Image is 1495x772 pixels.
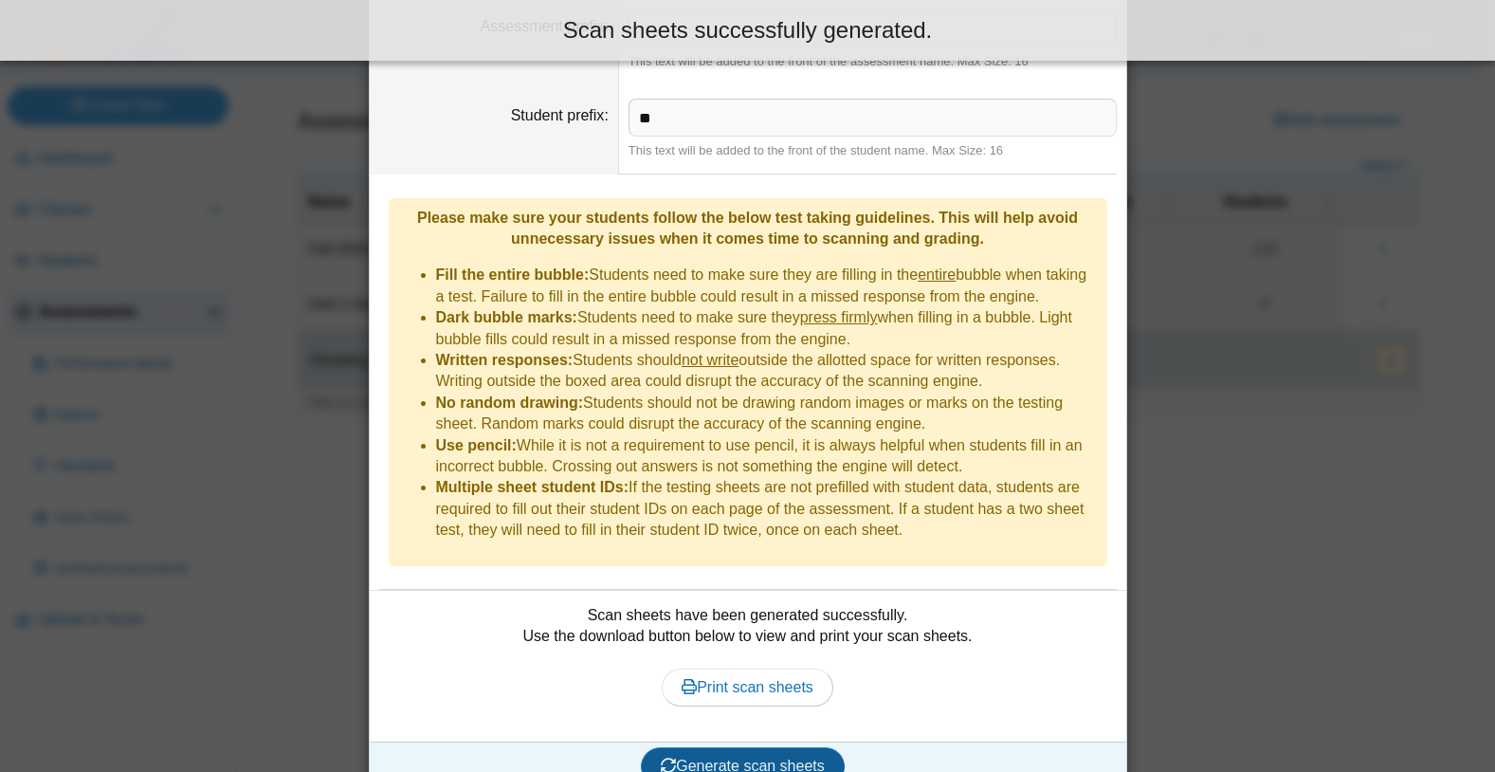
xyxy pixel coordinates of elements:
u: entire [918,267,956,283]
b: Fill the entire bubble: [436,267,590,283]
li: Students need to make sure they are filling in the bubble when taking a test. Failure to fill in ... [436,265,1098,307]
div: Scan sheets successfully generated. [14,14,1481,46]
div: This text will be added to the front of the assessment name. Max Size: 16 [629,53,1117,70]
b: Dark bubble marks: [436,309,577,325]
div: Scan sheets have been generated successfully. Use the download button below to view and print you... [379,605,1117,728]
li: Students should not be drawing random images or marks on the testing sheet. Random marks could di... [436,393,1098,435]
u: not write [682,352,738,368]
b: Use pencil: [436,437,517,453]
u: press firmly [800,309,878,325]
b: Please make sure your students follow the below test taking guidelines. This will help avoid unne... [417,210,1078,247]
b: Multiple sheet student IDs: [436,479,629,495]
li: Students need to make sure they when filling in a bubble. Light bubble fills could result in a mi... [436,307,1098,350]
span: Print scan sheets [682,679,813,695]
div: This text will be added to the front of the student name. Max Size: 16 [629,142,1117,159]
b: Written responses: [436,352,574,368]
label: Student prefix [511,107,609,123]
li: If the testing sheets are not prefilled with student data, students are required to fill out thei... [436,477,1098,541]
a: Print scan sheets [662,669,833,707]
li: Students should outside the allotted space for written responses. Writing outside the boxed area ... [436,350,1098,393]
li: While it is not a requirement to use pencil, it is always helpful when students fill in an incorr... [436,435,1098,478]
b: No random drawing: [436,395,584,411]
